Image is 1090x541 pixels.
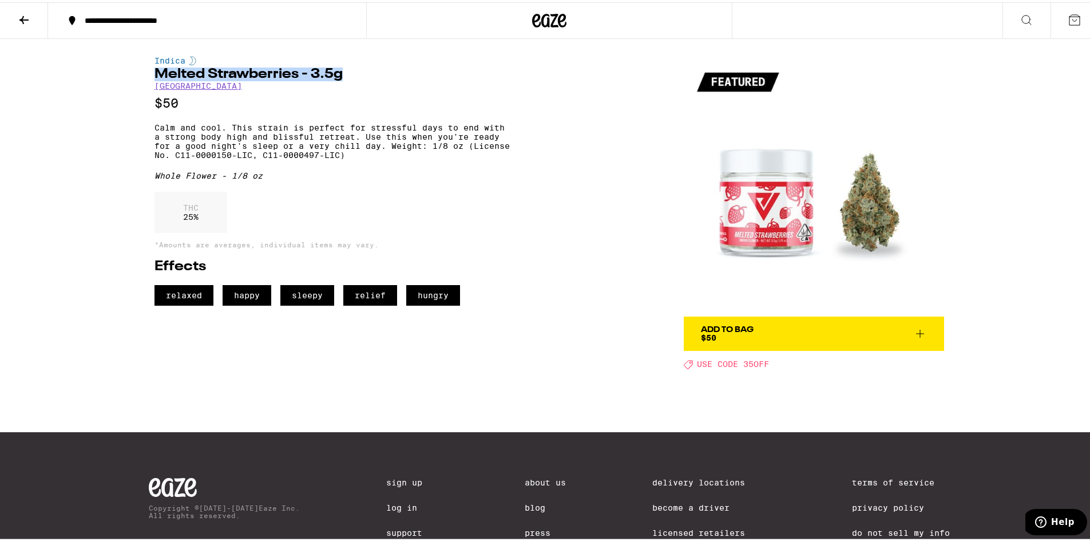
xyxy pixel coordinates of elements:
a: Press [525,526,566,535]
span: USE CODE 35OFF [697,358,769,367]
p: *Amounts are averages, individual items may vary. [154,239,510,246]
h1: Melted Strawberries - 3.5g [154,65,510,79]
p: Calm and cool. This strain is perfect for stressful days to end with a strong body high and bliss... [154,121,510,157]
span: $50 [701,331,716,340]
p: Copyright © [DATE]-[DATE] Eaze Inc. All rights reserved. [149,502,300,517]
img: indicaColor.svg [189,54,196,63]
span: sleepy [280,283,334,303]
div: Add To Bag [701,323,754,331]
img: Ember Valley - Melted Strawberries - 3.5g [684,54,944,314]
div: 25 % [154,189,227,231]
div: Whole Flower - 1/8 oz [154,169,510,178]
a: About Us [525,476,566,485]
a: Do Not Sell My Info [852,526,950,535]
span: relaxed [154,283,213,303]
a: [GEOGRAPHIC_DATA] [154,79,242,88]
a: Licensed Retailers [652,526,766,535]
span: hungry [406,283,460,303]
span: relief [343,283,397,303]
a: Blog [525,501,566,510]
a: Sign Up [386,476,438,485]
div: Indica [154,54,510,63]
a: Terms of Service [852,476,950,485]
iframe: Opens a widget where you can find more information [1025,507,1087,535]
a: Support [386,526,438,535]
a: Become a Driver [652,501,766,510]
button: Add To Bag$50 [684,314,944,349]
p: $50 [154,94,510,108]
h2: Effects [154,258,510,271]
span: happy [223,283,271,303]
p: THC [183,201,199,210]
a: Delivery Locations [652,476,766,485]
a: Log In [386,501,438,510]
a: Privacy Policy [852,501,950,510]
